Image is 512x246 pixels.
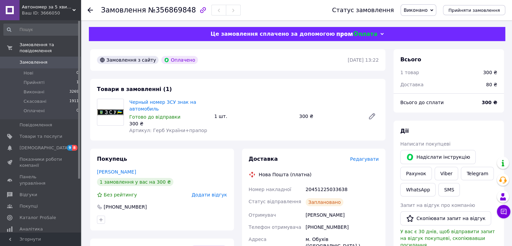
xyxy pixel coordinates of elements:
span: Написати покупцеві [400,141,450,147]
span: Додати відгук [192,192,227,197]
input: Пошук [3,24,79,36]
span: Всього [400,56,421,63]
div: [PHONE_NUMBER] [103,204,147,210]
span: Телефон отримувача [249,224,301,230]
a: Viber [435,167,458,180]
div: [PHONE_NUMBER] [304,221,380,233]
div: 300 ₴ [297,112,363,121]
span: Всього до сплати [400,100,444,105]
span: 0 [76,108,79,114]
span: Адреса [249,237,267,242]
span: Панель управління [20,174,62,186]
button: Чат з покупцем [497,205,510,218]
span: Скасовані [24,98,46,104]
a: WhatsApp [400,183,436,196]
button: SMS [438,183,460,196]
div: Нова Пошта (платна) [257,171,313,178]
span: Прийняті [24,80,44,86]
span: Оплачені [24,108,45,114]
span: Отримувач [249,212,276,218]
span: 1911 [69,98,79,104]
div: Повернутися назад [88,7,93,13]
span: Повідомлення [20,122,52,128]
span: Без рейтингу [104,192,137,197]
span: [DEMOGRAPHIC_DATA] [20,145,69,151]
span: Відгуки [20,192,37,198]
span: Статус відправлення [249,199,301,204]
div: 80 ₴ [482,77,501,92]
span: 1 [76,80,79,86]
span: Каталог ProSale [20,215,56,221]
span: №356869848 [148,6,196,14]
span: Виконані [24,89,44,95]
button: Надіслати інструкцію [400,150,476,164]
span: Покупці [20,203,38,209]
div: 1 замовлення у вас на 300 ₴ [97,178,173,186]
div: Статус замовлення [332,7,394,13]
span: Автономер за 5 хвилин [22,4,72,10]
img: evopay logo [337,31,377,37]
img: Черный номер ЗСУ знак на автомобиль [97,109,124,115]
div: Оплачено [161,56,198,64]
a: Черный номер ЗСУ знак на автомобиль [129,99,196,112]
div: Заплановано [306,198,344,206]
div: [PERSON_NAME] [304,209,380,221]
span: 8 [72,145,77,151]
span: Артикул: Герб України+прапор [129,128,207,133]
span: Це замовлення сплачено за допомогою [210,31,335,37]
span: Доставка [249,156,278,162]
b: 300 ₴ [482,100,497,105]
span: 9 [67,145,72,151]
span: Готово до відправки [129,114,180,120]
a: Редагувати [365,110,379,123]
div: Замовлення з сайту [97,56,159,64]
button: Скопіювати запит на відгук [400,211,491,225]
span: 3269 [69,89,79,95]
span: Виконано [404,7,428,13]
span: Запит на відгук про компанію [400,203,475,208]
span: Прийняти замовлення [448,8,500,13]
time: [DATE] 13:22 [348,57,379,63]
div: 1 шт. [211,112,296,121]
span: Замовлення [20,59,47,65]
button: Прийняти замовлення [443,5,505,15]
div: 20451225033638 [304,183,380,195]
div: 300 ₴ [129,120,209,127]
span: Товари та послуги [20,133,62,140]
span: 0 [76,70,79,76]
span: Доставка [400,82,423,87]
span: Товари в замовленні (1) [97,86,172,92]
span: Редагувати [350,156,379,162]
span: Дії [400,128,409,134]
button: Рахунок [400,167,432,180]
div: Ваш ID: 3666050 [22,10,81,16]
span: Аналітика [20,226,43,232]
span: 1 товар [400,70,419,75]
span: Замовлення [101,6,146,14]
a: [PERSON_NAME] [97,169,136,175]
span: Нові [24,70,33,76]
div: 300 ₴ [483,69,497,76]
span: Замовлення та повідомлення [20,42,81,54]
span: Показники роботи компанії [20,156,62,168]
a: Telegram [461,167,494,180]
span: Покупець [97,156,127,162]
span: Номер накладної [249,187,292,192]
